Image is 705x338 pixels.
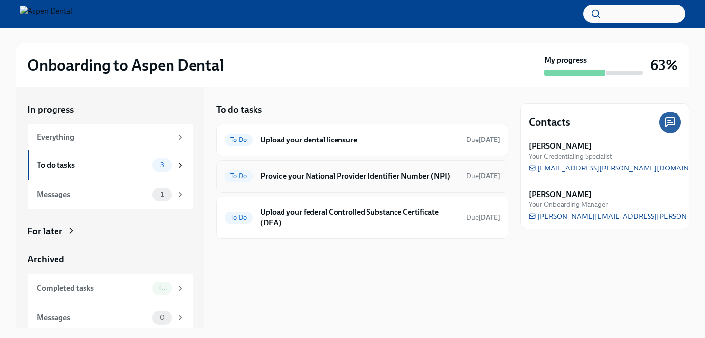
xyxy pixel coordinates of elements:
a: For later [28,225,193,238]
span: 1 [155,191,169,198]
span: 3 [154,161,170,169]
a: To DoUpload your dental licensureDue[DATE] [225,132,500,148]
div: Messages [37,312,148,323]
div: For later [28,225,62,238]
span: To Do [225,172,253,180]
strong: [DATE] [479,136,500,144]
span: 10 [152,284,172,292]
h6: Upload your federal Controlled Substance Certificate (DEA) [260,207,458,228]
div: To do tasks [37,160,148,170]
a: Everything [28,124,193,150]
span: Due [466,213,500,222]
a: Archived [28,253,193,266]
span: To Do [225,214,253,221]
span: Your Onboarding Manager [529,200,608,209]
h6: Provide your National Provider Identifier Number (NPI) [260,171,458,182]
h2: Onboarding to Aspen Dental [28,56,224,75]
span: Due [466,172,500,180]
div: Messages [37,189,148,200]
h5: To do tasks [216,103,262,116]
strong: My progress [544,55,587,66]
strong: [DATE] [479,213,500,222]
span: August 19th, 2025 07:00 [466,213,500,222]
span: Due [466,136,500,144]
a: To DoProvide your National Provider Identifier Number (NPI)Due[DATE] [225,169,500,184]
a: To DoUpload your federal Controlled Substance Certificate (DEA)Due[DATE] [225,205,500,230]
a: Messages1 [28,180,193,209]
a: To do tasks3 [28,150,193,180]
a: Messages0 [28,303,193,333]
strong: [PERSON_NAME] [529,189,592,200]
span: August 19th, 2025 07:00 [466,135,500,144]
h6: Upload your dental licensure [260,135,458,145]
strong: [PERSON_NAME] [529,141,592,152]
img: Aspen Dental [20,6,72,22]
span: Your Credentialing Specialist [529,152,612,161]
div: Everything [37,132,172,142]
div: Completed tasks [37,283,148,294]
h4: Contacts [529,115,570,130]
span: August 19th, 2025 07:00 [466,171,500,181]
span: To Do [225,136,253,143]
span: 0 [154,314,170,321]
a: In progress [28,103,193,116]
a: Completed tasks10 [28,274,193,303]
h3: 63% [650,56,677,74]
strong: [DATE] [479,172,500,180]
